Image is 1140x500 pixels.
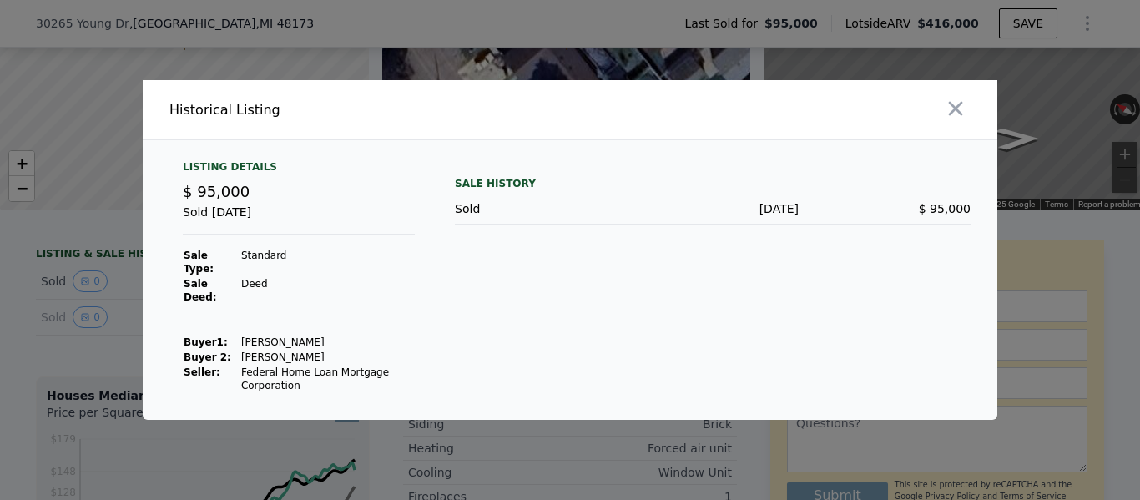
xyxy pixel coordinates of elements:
div: Sold [DATE] [183,204,415,235]
span: $ 95,000 [183,183,250,200]
div: Sale History [455,174,971,194]
strong: Sale Deed: [184,278,217,303]
strong: Sale Type: [184,250,214,275]
div: Listing Details [183,160,415,180]
td: Deed [240,276,415,305]
div: Historical Listing [169,100,563,120]
div: [DATE] [627,200,799,217]
span: $ 95,000 [919,202,971,215]
strong: Buyer 2: [184,351,231,363]
td: [PERSON_NAME] [240,350,415,365]
td: Federal Home Loan Mortgage Corporation [240,365,415,393]
strong: Buyer 1 : [184,336,228,348]
div: Sold [455,200,627,217]
strong: Seller : [184,366,220,378]
td: [PERSON_NAME] [240,335,415,350]
td: Standard [240,248,415,276]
